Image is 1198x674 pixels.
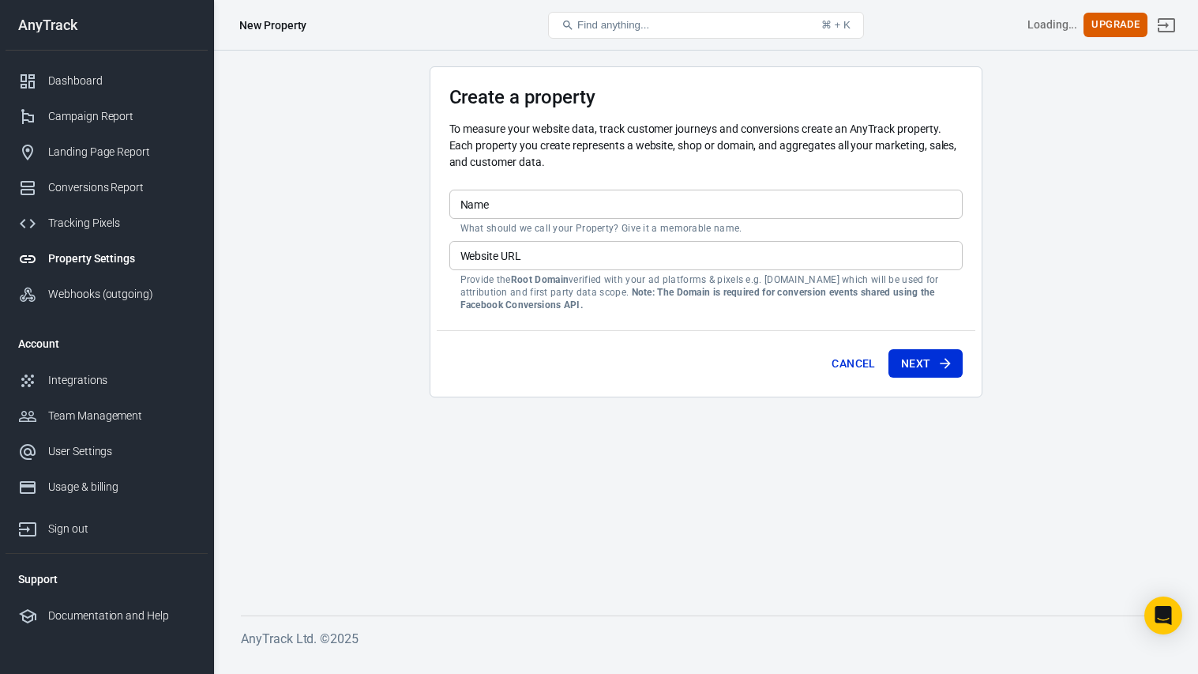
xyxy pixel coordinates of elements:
div: New Property [239,17,306,33]
input: example.com [449,241,963,270]
p: To measure your website data, track customer journeys and conversions create an AnyTrack property... [449,121,963,171]
li: Support [6,560,208,598]
a: User Settings [6,434,208,469]
div: Open Intercom Messenger [1144,597,1182,634]
a: Landing Page Report [6,134,208,170]
div: ⌘ + K [821,19,851,31]
button: Find anything...⌘ + K [548,12,864,39]
a: Property Settings [6,241,208,277]
div: Sign out [48,521,195,537]
h6: AnyTrack Ltd. © 2025 [241,629,1170,649]
div: Webhooks (outgoing) [48,286,195,303]
a: Conversions Report [6,170,208,205]
strong: Note: The Domain is required for conversion events shared using the Facebook Conversions API. [460,287,935,311]
a: Webhooks (outgoing) [6,277,208,312]
p: What should we call your Property? Give it a memorable name. [460,222,952,235]
div: Integrations [48,372,195,389]
p: Provide the verified with your ad platforms & pixels e.g. [DOMAIN_NAME] which will be used for at... [460,273,952,311]
div: Account id: <> [1027,17,1078,33]
div: Team Management [48,408,195,424]
div: Tracking Pixels [48,215,195,232]
a: Sign out [1147,6,1185,44]
button: Upgrade [1083,13,1147,37]
li: Account [6,325,208,363]
h3: Create a property [449,86,963,108]
a: Campaign Report [6,99,208,134]
a: Tracking Pixels [6,205,208,241]
strong: Root Domain [511,274,569,285]
div: Dashboard [48,73,195,89]
div: Property Settings [48,250,195,267]
div: Conversions Report [48,179,195,196]
input: Your Website Name [449,190,963,219]
a: Team Management [6,398,208,434]
a: Usage & billing [6,469,208,505]
div: Campaign Report [48,108,195,125]
div: Documentation and Help [48,608,195,624]
span: Find anything... [577,19,649,31]
button: Cancel [825,349,881,378]
div: AnyTrack [6,18,208,32]
div: User Settings [48,443,195,460]
a: Dashboard [6,63,208,99]
div: Landing Page Report [48,144,195,160]
a: Sign out [6,505,208,547]
a: Integrations [6,363,208,398]
div: Usage & billing [48,479,195,495]
button: Next [888,349,963,378]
